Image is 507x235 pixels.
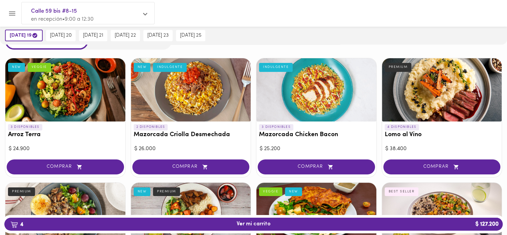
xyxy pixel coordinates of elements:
div: PREMIUM [385,63,412,72]
span: COMPRAR [15,164,116,170]
button: 4Ver mi carrito$ 127.200 [4,218,503,231]
h3: Lomo al Vino [385,131,499,138]
span: Calle 59 bis #8-15 [31,7,138,16]
span: [DATE] 23 [147,33,169,39]
div: NEW [134,187,151,196]
div: PREMIUM [153,187,180,196]
span: en recepción • 9:00 a 12:30 [31,17,94,22]
span: [DATE] 20 [50,33,72,39]
b: 4 [6,220,27,229]
div: Lomo al Vino [382,58,502,121]
button: [DATE] 25 [176,30,205,41]
span: [DATE] 21 [83,33,103,39]
h3: Arroz Terra [8,131,123,138]
button: [DATE] 23 [143,30,173,41]
img: cart.png [10,221,18,228]
button: COMPRAR [258,159,375,174]
button: COMPRAR [7,159,124,174]
span: [DATE] 25 [180,33,201,39]
div: $ 38.400 [385,145,499,153]
div: PREMIUM [8,187,35,196]
span: COMPRAR [266,164,367,170]
span: Ver mi carrito [237,221,271,227]
div: $ 25.200 [260,145,373,153]
span: [DATE] 22 [115,33,136,39]
p: 4 DISPONIBLES [385,124,419,130]
div: $ 24.900 [9,145,122,153]
h3: Mazorcada Criolla Desmechada [134,131,248,138]
div: Arroz Terra [5,58,125,121]
span: [DATE] 19 [10,32,38,39]
iframe: Messagebird Livechat Widget [468,196,500,228]
p: 3 DISPONIBLES [259,124,293,130]
div: NEW [8,63,25,72]
h3: Mazorcada Chicken Bacon [259,131,374,138]
div: INDULGENTE [153,63,187,72]
div: Mazorcada Criolla Desmechada [131,58,251,121]
p: 2 DISPONIBLES [134,124,168,130]
div: VEGGIE [28,63,51,72]
button: Menu [4,5,20,22]
button: [DATE] 19 [5,30,43,41]
span: COMPRAR [141,164,241,170]
div: $ 26.000 [134,145,248,153]
div: INDULGENTE [259,63,293,72]
button: COMPRAR [132,159,250,174]
button: [DATE] 20 [46,30,76,41]
div: VEGGIE [259,187,282,196]
div: NEW [285,187,302,196]
button: [DATE] 21 [79,30,107,41]
button: COMPRAR [383,159,501,174]
div: NEW [134,63,151,72]
p: 3 DISPONIBLES [8,124,42,130]
div: BEST SELLER [385,187,419,196]
div: Mazorcada Chicken Bacon [256,58,376,121]
span: COMPRAR [392,164,492,170]
button: [DATE] 22 [111,30,140,41]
